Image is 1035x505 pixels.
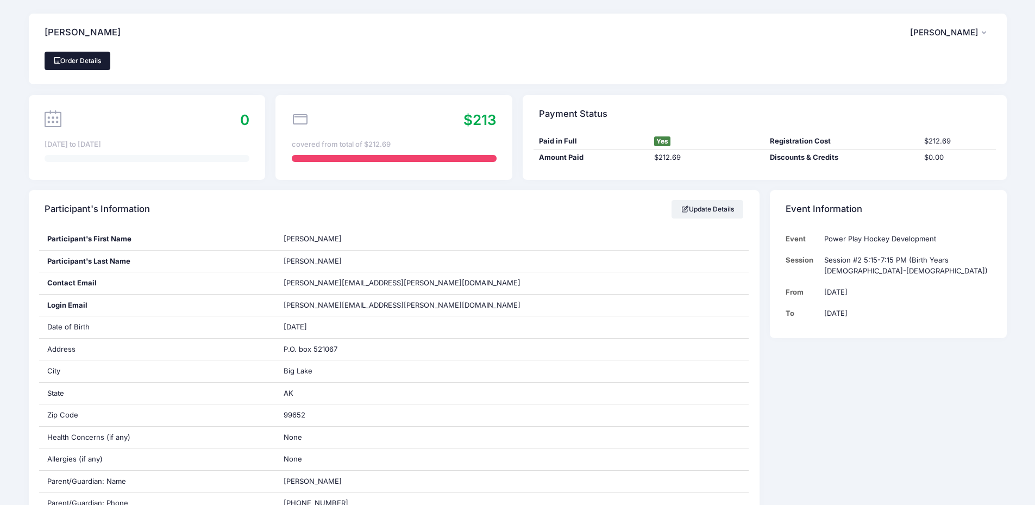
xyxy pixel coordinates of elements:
div: $212.69 [919,136,996,147]
span: [PERSON_NAME] [284,257,342,265]
span: None [284,454,302,463]
div: Amount Paid [534,152,649,163]
div: Zip Code [39,404,275,426]
td: Session #2 5:15-7:15 PM (Birth Years [DEMOGRAPHIC_DATA]-[DEMOGRAPHIC_DATA]) [819,250,990,282]
div: Date of Birth [39,316,275,338]
div: Registration Cost [764,136,919,147]
span: [PERSON_NAME] [284,477,342,485]
td: Event [786,228,819,250]
td: Session [786,250,819,282]
span: [PERSON_NAME] [284,234,342,243]
h4: Participant's Information [45,194,150,225]
div: $0.00 [919,152,996,163]
span: 0 [240,111,249,128]
div: Health Concerns (if any) [39,427,275,448]
div: Discounts & Credits [764,152,919,163]
td: [DATE] [819,282,990,303]
div: $212.69 [649,152,765,163]
span: None [284,433,302,441]
span: [PERSON_NAME][EMAIL_ADDRESS][PERSON_NAME][DOMAIN_NAME] [284,300,520,311]
div: Login Email [39,295,275,316]
div: Allergies (if any) [39,448,275,470]
div: State [39,383,275,404]
div: Address [39,339,275,360]
div: Paid in Full [534,136,649,147]
td: To [786,303,819,324]
div: City [39,360,275,382]
span: AK [284,389,293,397]
span: [PERSON_NAME] [910,28,978,38]
div: covered from total of $212.69 [292,139,497,150]
div: [DATE] to [DATE] [45,139,249,150]
a: Update Details [672,200,744,219]
button: [PERSON_NAME] [910,20,991,45]
div: Participant's Last Name [39,251,275,272]
span: 99652 [284,410,305,419]
h4: [PERSON_NAME] [45,17,121,48]
td: Power Play Hockey Development [819,228,990,250]
h4: Event Information [786,194,862,225]
td: From [786,282,819,303]
div: Participant's First Name [39,228,275,250]
div: Contact Email [39,272,275,294]
h4: Payment Status [539,98,607,129]
a: Order Details [45,52,111,70]
span: $213 [463,111,497,128]
div: Parent/Guardian: Name [39,471,275,492]
span: [PERSON_NAME][EMAIL_ADDRESS][PERSON_NAME][DOMAIN_NAME] [284,278,520,287]
span: Yes [654,136,670,146]
span: P.O. box 521067 [284,345,337,353]
span: Big Lake [284,366,312,375]
span: [DATE] [284,322,307,331]
td: [DATE] [819,303,990,324]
